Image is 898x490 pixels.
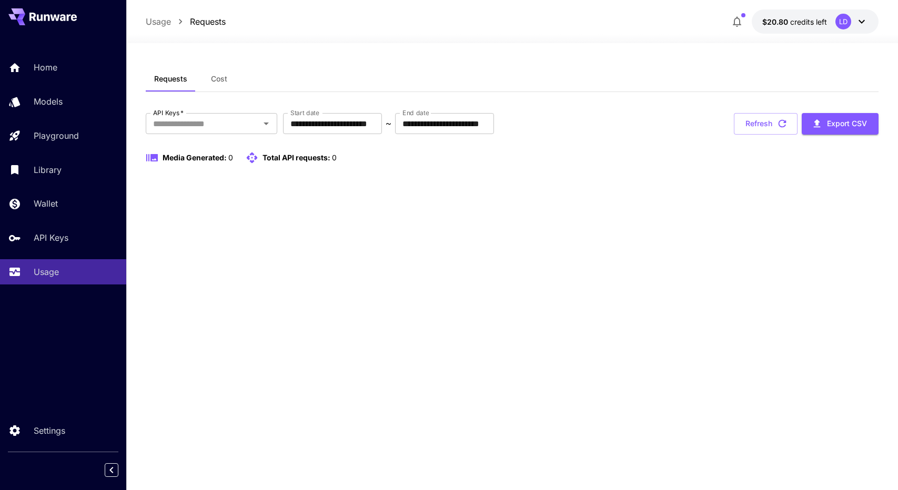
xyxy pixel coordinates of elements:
label: End date [402,108,429,117]
button: Collapse sidebar [105,463,118,477]
div: $20.8007 [762,16,827,27]
a: Usage [146,15,171,28]
span: 0 [332,153,337,162]
p: Playground [34,129,79,142]
p: Settings [34,424,65,437]
button: Refresh [734,113,798,135]
div: Collapse sidebar [113,461,126,479]
p: Home [34,61,57,74]
p: Usage [34,266,59,278]
span: credits left [790,17,827,26]
p: Models [34,95,63,108]
span: Total API requests: [263,153,330,162]
label: Start date [290,108,319,117]
button: Open [259,116,274,131]
p: API Keys [34,231,68,244]
p: Library [34,164,62,176]
span: $20.80 [762,17,790,26]
p: ~ [386,117,391,130]
div: LD [835,14,851,29]
label: API Keys [153,108,184,117]
span: Cost [211,74,227,84]
p: Wallet [34,197,58,210]
nav: breadcrumb [146,15,226,28]
button: $20.8007LD [752,9,879,34]
span: 0 [228,153,233,162]
button: Export CSV [802,113,879,135]
span: Requests [154,74,187,84]
span: Media Generated: [163,153,227,162]
a: Requests [190,15,226,28]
